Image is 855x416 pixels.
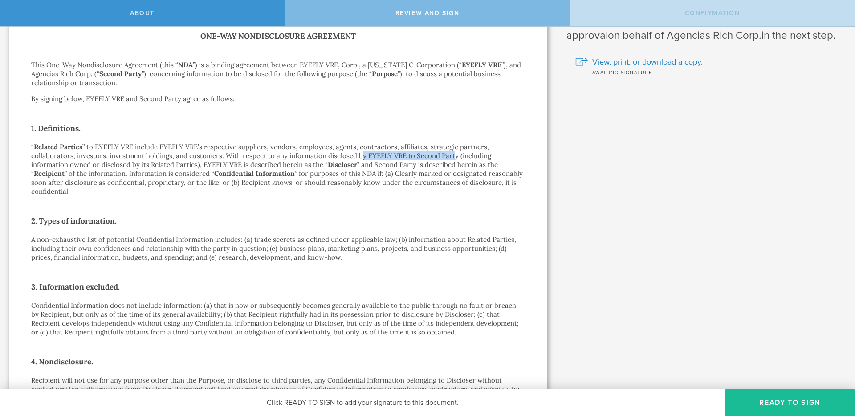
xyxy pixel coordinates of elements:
[462,61,501,69] strong: EYEFLY VRE
[178,61,193,69] strong: NDA
[725,389,855,416] button: Ready to Sign
[31,301,525,337] p: Confidential Information does not include information: (a) that is now or subsequently becomes ge...
[31,355,525,369] h2: 4. Nondisclosure.
[395,9,460,17] span: Review and sign
[31,214,525,228] h2: 2. Types of information.
[328,160,357,169] strong: Discloser
[31,30,525,43] h1: One-Way Nondisclosure Agreement
[31,280,525,294] h2: 3. Information excluded.
[214,169,295,178] strong: Confidential Information
[99,69,142,78] strong: Second Party
[592,56,703,68] span: View, print, or download a copy.
[685,9,740,17] span: Confirmation
[34,169,65,178] strong: Recipient
[34,143,82,151] strong: Related Parties
[566,14,842,43] h1: Review this document. When you’re ready, sign your approval in the next step.
[31,61,525,87] p: This One-Way Nondisclosure Agreement (this “ ”) is a binding agreement between EYEFLY VRE, Corp.,...
[130,9,155,17] span: About
[31,121,525,135] h2: 1. Definitions.
[31,94,525,103] p: By signing below, EYEFLY VRE and Second Party agree as follows:
[372,69,398,78] strong: Purpose
[31,235,525,262] p: A non-exhaustive list of potential Confidential Information includes: (a) trade secrets as define...
[31,143,525,196] p: “ ” to EYEFLY VRE include EYEFLY VRE’s respective suppliers, vendors, employees, agents, contract...
[575,68,842,77] div: Awaiting signature
[608,29,761,42] span: on behalf of Agencias Rich Corp.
